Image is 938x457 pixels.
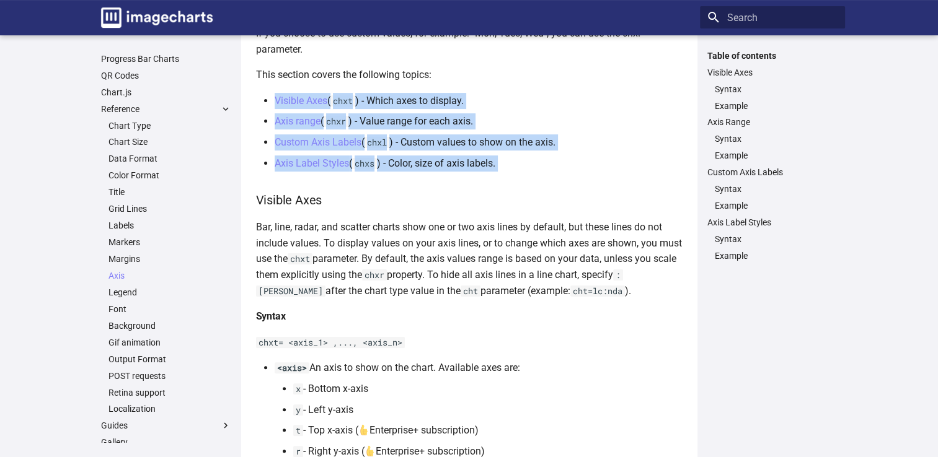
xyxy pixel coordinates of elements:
[293,381,683,397] li: - Bottom x-axis
[707,67,838,78] a: Visible Axes
[570,285,625,297] code: cht=lc:nda
[293,402,683,418] li: - Left y-axis
[108,120,231,131] a: Chart Type
[715,150,838,161] a: Example
[715,84,838,95] a: Syntax
[707,84,838,111] nav: Visible Axes
[293,404,303,416] code: y
[256,25,683,57] p: If you choose to use custom values, for example: "Mon, Tues, Wed", you can use the chxl parameter.
[108,387,231,398] a: Retina support
[707,116,838,128] a: Axis Range
[707,183,838,211] nav: Custom Axis Labels
[101,437,231,448] a: Gallery
[275,155,683,172] li: ( ) - Color, size of axis labels.
[256,337,405,348] code: chxt= <axis_1> ,..., <axis_n>
[275,134,683,150] li: ( ) - Custom values to show on the axis.
[330,95,355,107] code: chxt
[108,270,231,281] a: Axis
[101,7,213,28] img: logo
[256,219,683,298] p: Bar, line, radar, and scatter charts show one or two axis lines by default, but these lines do no...
[108,237,231,248] a: Markers
[715,200,838,211] a: Example
[461,285,480,297] code: cht
[707,217,838,228] a: Axis Label Styles
[288,253,312,264] code: chxt
[715,250,838,261] a: Example
[293,383,303,394] code: x
[108,203,231,214] a: Grid Lines
[707,167,838,178] a: Custom Axis Labels
[108,403,231,414] a: Localization
[365,137,389,148] code: chxl
[358,424,369,435] img: :+1:
[108,220,231,231] a: Labels
[275,157,349,169] a: Axis Label Styles
[275,136,361,148] a: Custom Axis Labels
[256,67,683,83] p: This section covers the following topics:
[293,425,303,436] code: t
[293,446,303,457] code: r
[275,113,683,129] li: ( ) - Value range for each axis.
[108,170,231,181] a: Color Format
[715,133,838,144] a: Syntax
[362,269,387,281] code: chxr
[101,53,231,64] a: Progress Bar Charts
[275,93,683,109] li: ( ) - Which axes to display.
[108,303,231,315] a: Font
[700,6,845,28] input: Search
[707,133,838,161] nav: Axis Range
[256,308,683,324] h4: Syntax
[275,362,309,373] code: <axis>
[715,100,838,111] a: Example
[101,103,231,115] label: Reference
[715,233,838,245] a: Syntax
[96,2,218,33] a: Image-Charts documentation
[108,253,231,264] a: Margins
[700,50,845,261] nav: Table of contents
[275,115,321,127] a: Axis range
[108,186,231,198] a: Title
[700,50,845,61] label: Table of contents
[108,370,231,381] a: POST requests
[275,95,327,107] a: Visible Axes
[293,422,683,438] li: - Top x-axis ( Enterprise+ subscription)
[256,191,683,209] h3: Visible Axes
[352,158,377,169] code: chxs
[101,120,231,415] nav: Reference
[108,153,231,164] a: Data Format
[101,70,231,81] a: QR Codes
[365,445,376,456] img: :+1:
[101,87,231,98] a: Chart.js
[324,116,348,127] code: chxr
[101,420,231,431] label: Guides
[108,136,231,147] a: Chart Size
[715,183,838,194] a: Syntax
[108,337,231,348] a: Gif animation
[108,287,231,298] a: Legend
[707,233,838,261] nav: Axis Label Styles
[108,354,231,365] a: Output Format
[108,320,231,331] a: Background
